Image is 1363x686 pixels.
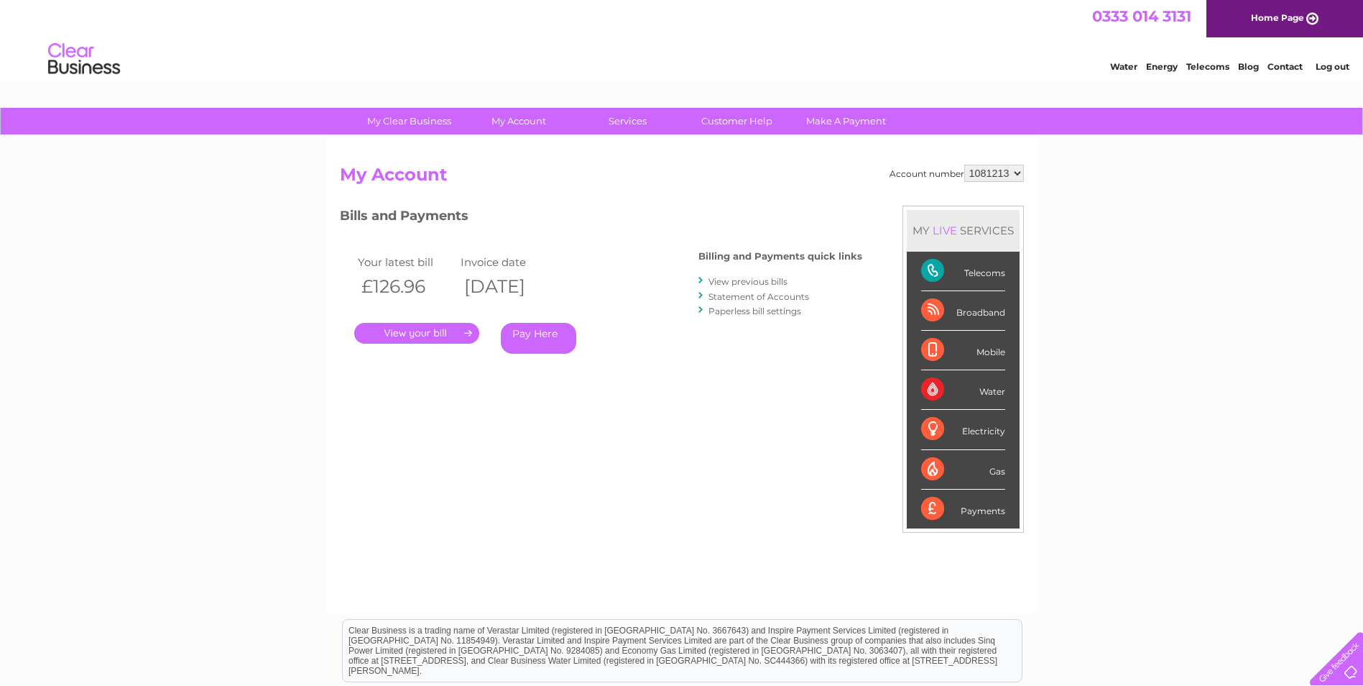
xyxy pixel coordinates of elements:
[921,490,1005,529] div: Payments
[1186,61,1229,72] a: Telecoms
[708,291,809,302] a: Statement of Accounts
[921,291,1005,331] div: Broadband
[787,108,905,134] a: Make A Payment
[708,306,801,316] a: Paperless bill settings
[921,370,1005,410] div: Water
[708,276,787,287] a: View previous bills
[1146,61,1178,72] a: Energy
[457,252,560,272] td: Invoice date
[350,108,468,134] a: My Clear Business
[457,272,560,301] th: [DATE]
[678,108,796,134] a: Customer Help
[930,224,960,237] div: LIVE
[47,37,121,81] img: logo.png
[921,252,1005,291] div: Telecoms
[1238,61,1259,72] a: Blog
[698,251,862,262] h4: Billing and Payments quick links
[890,165,1024,182] div: Account number
[354,252,458,272] td: Your latest bill
[568,108,687,134] a: Services
[921,410,1005,449] div: Electricity
[354,323,479,344] a: .
[1316,61,1349,72] a: Log out
[1267,61,1303,72] a: Contact
[907,210,1020,251] div: MY SERVICES
[340,206,862,231] h3: Bills and Payments
[354,272,458,301] th: £126.96
[1110,61,1137,72] a: Water
[459,108,578,134] a: My Account
[921,450,1005,490] div: Gas
[921,331,1005,370] div: Mobile
[1092,7,1191,25] a: 0333 014 3131
[501,323,576,354] a: Pay Here
[340,165,1024,192] h2: My Account
[343,8,1022,70] div: Clear Business is a trading name of Verastar Limited (registered in [GEOGRAPHIC_DATA] No. 3667643...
